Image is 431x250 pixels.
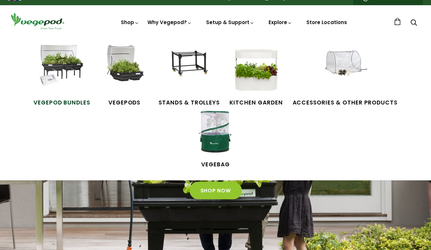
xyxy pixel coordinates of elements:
[100,45,149,94] img: Raised Garden Kits
[189,182,242,199] a: Shop Now
[159,45,220,107] a: Stands & Trolleys
[100,45,149,107] a: Vegepods
[321,45,369,94] img: Accessories & Other Products
[306,19,347,26] a: Store Locations
[191,107,240,169] a: VegeBag
[206,19,254,26] a: Setup & Support
[191,107,240,156] img: VegeBag
[100,99,149,107] span: Vegepods
[410,20,417,27] a: Search
[34,99,90,107] span: Vegepod Bundles
[293,45,398,107] a: Accessories & Other Products
[165,45,214,94] img: Stands & Trolleys
[229,99,283,107] span: Kitchen Garden
[37,45,86,94] img: Vegepod Bundles
[34,45,90,107] a: Vegepod Bundles
[269,19,292,26] a: Explore
[8,12,67,30] img: Vegepod
[121,19,139,44] a: Shop
[232,45,281,94] img: Kitchen Garden
[159,99,220,107] span: Stands & Trolleys
[293,99,398,107] span: Accessories & Other Products
[229,45,283,107] a: Kitchen Garden
[147,19,192,26] a: Why Vegepod?
[191,160,240,169] span: VegeBag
